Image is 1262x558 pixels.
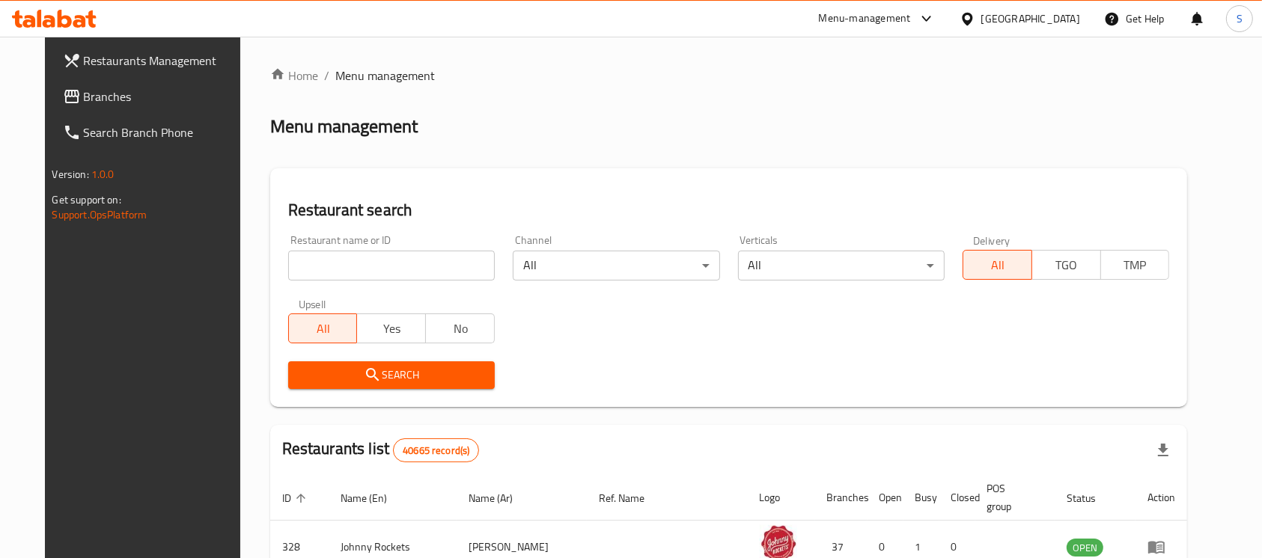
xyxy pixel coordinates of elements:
a: Support.OpsPlatform [52,205,147,224]
button: Yes [356,313,426,343]
button: No [425,313,495,343]
button: All [963,250,1032,280]
div: [GEOGRAPHIC_DATA] [981,10,1080,27]
th: Logo [748,475,815,521]
a: Branches [51,79,256,114]
span: Name (Ar) [469,489,532,507]
span: All [969,254,1026,276]
a: Search Branch Phone [51,114,256,150]
span: Menu management [335,67,435,85]
li: / [324,67,329,85]
span: Version: [52,165,89,184]
div: Menu-management [819,10,911,28]
span: Restaurants Management [84,52,244,70]
span: Branches [84,88,244,105]
th: Open [868,475,903,521]
span: Status [1067,489,1115,507]
th: Closed [939,475,975,521]
span: Get support on: [52,190,121,209]
span: TMP [1107,254,1164,276]
div: All [513,251,719,280]
label: Delivery [973,235,1010,245]
button: Search [288,361,495,389]
button: All [288,313,358,343]
button: TMP [1100,250,1170,280]
h2: Restaurant search [288,199,1170,221]
span: TGO [1038,254,1095,276]
h2: Restaurants list [282,438,480,462]
span: Ref. Name [599,489,664,507]
span: Yes [363,318,420,340]
span: POS group [987,479,1037,515]
h2: Menu management [270,114,418,138]
span: Search Branch Phone [84,123,244,141]
span: All [295,318,352,340]
button: TGO [1031,250,1101,280]
span: 40665 record(s) [394,444,478,458]
input: Search for restaurant name or ID.. [288,251,495,280]
a: Restaurants Management [51,43,256,79]
span: OPEN [1067,539,1103,557]
nav: breadcrumb [270,67,1188,85]
div: All [738,251,945,280]
div: Export file [1145,432,1181,468]
span: No [432,318,489,340]
a: Home [270,67,318,85]
span: 1.0.0 [91,165,115,184]
th: Branches [815,475,868,521]
span: S [1237,10,1243,27]
span: Name (En) [341,489,406,507]
label: Upsell [299,298,326,309]
div: Menu [1147,538,1175,556]
th: Busy [903,475,939,521]
div: Total records count [393,438,479,462]
th: Action [1136,475,1187,521]
span: Search [300,366,483,384]
div: OPEN [1067,539,1103,557]
span: ID [282,489,311,507]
